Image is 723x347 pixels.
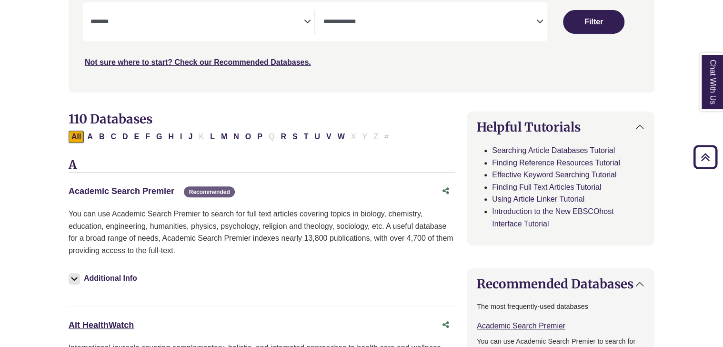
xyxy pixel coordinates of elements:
[177,131,185,143] button: Filter Results I
[492,195,584,203] a: Using Article Linker Tutorial
[290,131,301,143] button: Filter Results S
[278,131,289,143] button: Filter Results R
[311,131,323,143] button: Filter Results U
[69,208,455,256] p: You can use Academic Search Premier to search for full text articles covering topics in biology, ...
[436,182,455,200] button: Share this database
[242,131,254,143] button: Filter Results O
[477,322,565,330] a: Academic Search Premier
[563,10,624,34] button: Submit for Search Results
[492,159,620,167] a: Finding Reference Resources Tutorial
[254,131,265,143] button: Filter Results P
[84,131,96,143] button: Filter Results A
[108,131,119,143] button: Filter Results C
[207,131,218,143] button: Filter Results L
[185,131,195,143] button: Filter Results J
[467,112,654,142] button: Helpful Tutorials
[492,146,615,154] a: Searching Article Databases Tutorial
[120,131,131,143] button: Filter Results D
[96,131,108,143] button: Filter Results B
[231,131,242,143] button: Filter Results N
[165,131,177,143] button: Filter Results H
[69,111,152,127] span: 110 Databases
[492,207,613,228] a: Introduction to the New EBSCOhost Interface Tutorial
[69,320,134,330] a: Alt HealthWatch
[184,186,234,197] span: Recommended
[690,151,721,163] a: Back to Top
[477,301,644,312] p: The most frequently-used databases
[218,131,230,143] button: Filter Results M
[153,131,165,143] button: Filter Results G
[323,19,536,26] textarea: Search
[131,131,142,143] button: Filter Results E
[323,131,334,143] button: Filter Results V
[69,158,455,173] h3: A
[69,132,392,140] div: Alpha-list to filter by first letter of database name
[492,183,601,191] a: Finding Full Text Articles Tutorial
[69,131,84,143] button: All
[69,186,174,196] a: Academic Search Premier
[467,269,654,299] button: Recommended Databases
[335,131,348,143] button: Filter Results W
[492,171,616,179] a: Effective Keyword Searching Tutorial
[85,58,311,66] a: Not sure where to start? Check our Recommended Databases.
[69,272,140,285] button: Additional Info
[142,131,153,143] button: Filter Results F
[90,19,304,26] textarea: Search
[436,316,455,334] button: Share this database
[301,131,311,143] button: Filter Results T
